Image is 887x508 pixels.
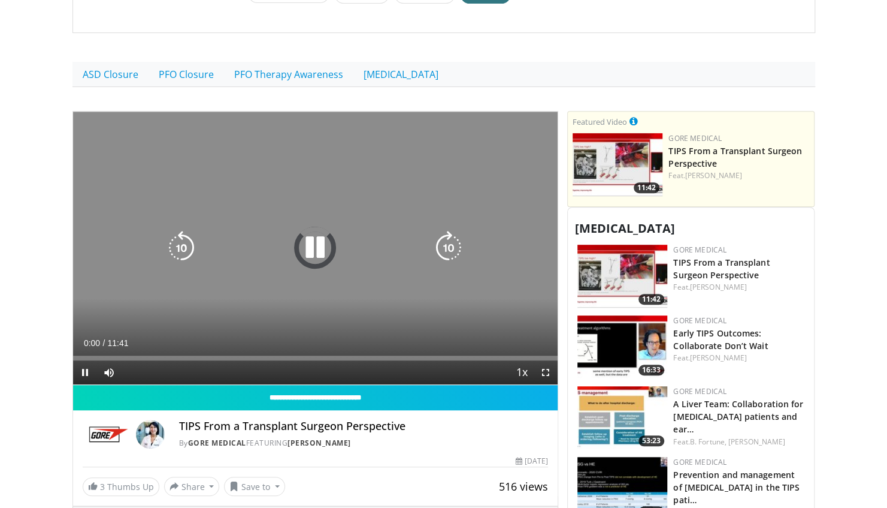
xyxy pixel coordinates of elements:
[83,420,131,449] img: Gore Medical
[690,282,747,292] a: [PERSON_NAME]
[638,294,664,305] span: 11:42
[72,62,149,87] a: ASD Closure
[685,170,742,181] a: [PERSON_NAME]
[179,420,548,433] h4: TIPS From a Transplant Surgeon Perspective
[100,481,105,492] span: 3
[577,315,667,378] a: 16:33
[673,315,726,326] a: Gore Medical
[575,220,675,236] span: [MEDICAL_DATA]
[673,327,768,351] a: Early TIPS Outcomes: Collaborate Don’t Wait
[573,133,662,196] a: 11:42
[84,338,100,348] span: 0:00
[673,398,803,435] a: A Liver Team: Collaboration for [MEDICAL_DATA] patients and ear…
[510,360,534,384] button: Playback Rate
[638,435,664,446] span: 53:23
[577,315,667,378] img: 4f3888fc-aa63-4a87-805d-f18e233e5e49.150x105_q85_crop-smart_upscale.jpg
[673,457,726,467] a: Gore Medical
[668,145,802,169] a: TIPS From a Transplant Surgeon Perspective
[573,116,627,127] small: Featured Video
[673,437,804,447] div: Feat.
[73,360,97,384] button: Pause
[668,133,722,143] a: Gore Medical
[107,338,128,348] span: 11:41
[224,477,285,496] button: Save to
[577,245,667,308] img: 4003d3dc-4d84-4588-a4af-bb6b84f49ae6.150x105_q85_crop-smart_upscale.jpg
[83,477,159,496] a: 3 Thumbs Up
[103,338,105,348] span: /
[638,365,664,375] span: 16:33
[577,386,667,449] img: 09101dbb-6c2e-43c2-a72b-8103a1c18b66.150x105_q85_crop-smart_upscale.jpg
[673,282,804,293] div: Feat.
[353,62,449,87] a: [MEDICAL_DATA]
[690,437,726,447] a: B. Fortune,
[224,62,353,87] a: PFO Therapy Awareness
[149,62,224,87] a: PFO Closure
[673,386,726,396] a: Gore Medical
[188,438,246,448] a: Gore Medical
[673,469,800,506] a: Prevention and management of [MEDICAL_DATA] in the TIPS pati…
[577,386,667,449] a: 53:23
[690,353,747,363] a: [PERSON_NAME]
[728,437,785,447] a: [PERSON_NAME]
[534,360,558,384] button: Fullscreen
[73,356,558,360] div: Progress Bar
[73,112,558,385] video-js: Video Player
[673,353,804,363] div: Feat.
[97,360,121,384] button: Mute
[573,133,662,196] img: 4003d3dc-4d84-4588-a4af-bb6b84f49ae6.150x105_q85_crop-smart_upscale.jpg
[673,245,726,255] a: Gore Medical
[634,182,659,193] span: 11:42
[577,245,667,308] a: 11:42
[516,456,548,467] div: [DATE]
[164,477,220,496] button: Share
[287,438,351,448] a: [PERSON_NAME]
[673,257,770,281] a: TIPS From a Transplant Surgeon Perspective
[179,438,548,449] div: By FEATURING
[499,479,548,494] span: 516 views
[136,420,165,449] img: Avatar
[668,170,809,181] div: Feat.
